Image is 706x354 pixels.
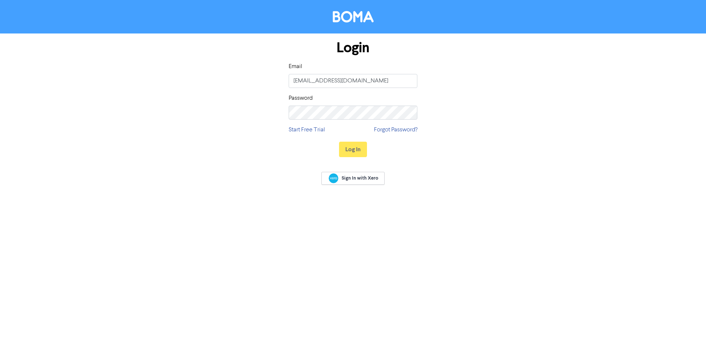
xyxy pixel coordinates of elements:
[289,62,302,71] label: Email
[329,173,338,183] img: Xero logo
[342,175,378,181] span: Sign In with Xero
[289,125,325,134] a: Start Free Trial
[289,39,417,56] h1: Login
[339,142,367,157] button: Log In
[333,11,374,22] img: BOMA Logo
[289,94,313,103] label: Password
[374,125,417,134] a: Forgot Password?
[321,172,385,185] a: Sign In with Xero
